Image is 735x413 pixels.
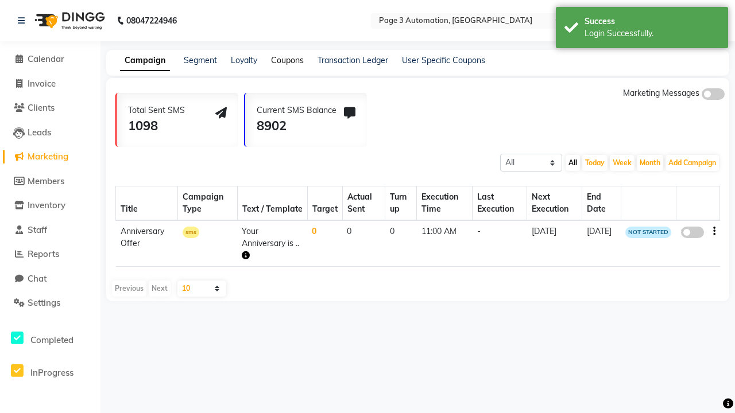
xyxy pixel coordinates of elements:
[417,220,473,267] td: 11:00 AM
[625,227,671,238] span: NOT STARTED
[585,28,719,40] div: Login Successfully.
[184,55,217,65] a: Segment
[128,116,185,135] div: 1098
[527,186,582,221] th: Next Execution
[681,227,704,238] label: false
[402,55,485,65] a: User Specific Coupons
[342,186,385,221] th: Actual Sent
[666,155,719,171] button: Add Campaign
[29,5,108,37] img: logo
[3,272,98,286] a: Chat
[307,220,342,267] td: 0
[116,186,178,221] th: Title
[342,220,385,267] td: 0
[3,297,98,310] a: Settings
[237,220,307,267] td: Your Anniversary is ..
[527,220,582,267] td: [DATE]
[3,150,98,163] a: Marketing
[473,186,527,221] th: Last Execution
[582,186,621,221] th: End Date
[28,151,68,162] span: Marketing
[116,220,178,267] td: Anniversary Offer
[257,116,336,135] div: 8902
[271,55,304,65] a: Coupons
[3,224,98,237] a: Staff
[178,186,238,221] th: Campaign Type
[28,78,56,89] span: Invoice
[237,186,307,221] th: Text / Template
[385,186,417,221] th: Turn up
[120,50,170,71] a: Campaign
[28,176,64,186] span: Members
[3,53,98,66] a: Calendar
[28,273,47,284] span: Chat
[417,186,473,221] th: Execution Time
[28,53,64,64] span: Calendar
[183,227,199,238] span: sms
[28,200,65,211] span: Inventory
[623,88,699,98] span: Marketing Messages
[318,55,388,65] a: Transaction Ledger
[566,155,580,171] button: All
[30,367,73,378] span: InProgress
[128,104,185,116] div: Total Sent SMS
[28,297,60,308] span: Settings
[126,5,177,37] b: 08047224946
[3,102,98,115] a: Clients
[28,248,59,259] span: Reports
[28,102,55,113] span: Clients
[473,220,527,267] td: -
[637,155,663,171] button: Month
[582,220,621,267] td: [DATE]
[3,199,98,212] a: Inventory
[3,126,98,139] a: Leads
[30,334,73,345] span: Completed
[28,127,51,138] span: Leads
[28,224,47,235] span: Staff
[582,155,608,171] button: Today
[231,55,257,65] a: Loyalty
[385,220,417,267] td: 0
[3,175,98,188] a: Members
[585,15,719,28] div: Success
[3,77,98,91] a: Invoice
[307,186,342,221] th: Target
[257,104,336,116] div: Current SMS Balance
[610,155,635,171] button: Week
[3,248,98,261] a: Reports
